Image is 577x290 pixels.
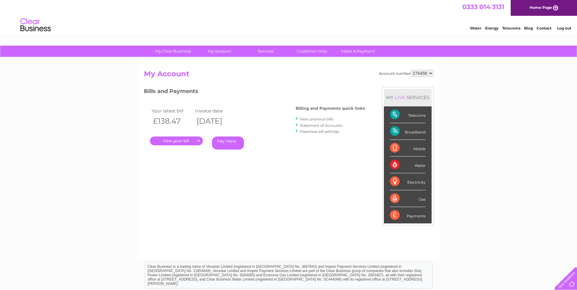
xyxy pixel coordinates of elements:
[333,46,383,57] a: Make A Payment
[470,26,481,30] a: Water
[150,136,203,145] a: .
[144,87,365,98] h3: Bills and Payments
[193,107,237,115] td: Invoice date
[150,115,194,127] th: £138.47
[390,106,426,123] div: Telecoms
[300,123,342,128] a: Statement of Accounts
[390,207,426,223] div: Payments
[485,26,499,30] a: Energy
[379,70,433,77] div: Account number
[212,136,244,150] a: Pay Here
[300,129,339,134] a: Paperless bill settings
[384,89,432,106] div: MY SERVICES
[150,107,194,115] td: Your latest bill
[502,26,520,30] a: Telecoms
[390,123,426,140] div: Broadband
[462,3,504,11] a: 0333 014 3131
[300,117,333,121] a: View previous bills
[390,190,426,207] div: Gas
[194,46,245,57] a: My Account
[537,26,551,30] a: Contact
[390,140,426,157] div: Mobile
[145,3,433,29] div: Clear Business is a trading name of Verastar Limited (registered in [GEOGRAPHIC_DATA] No. 3667643...
[390,157,426,173] div: Water
[241,46,291,57] a: Services
[144,70,433,81] h2: My Account
[557,26,571,30] a: Log out
[524,26,533,30] a: Blog
[193,115,237,127] th: [DATE]
[148,46,198,57] a: My Clear Business
[296,106,365,111] h4: Billing and Payments quick links
[20,16,51,34] img: logo.png
[390,173,426,190] div: Electricity
[287,46,337,57] a: Customer Help
[394,95,406,100] div: LIVE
